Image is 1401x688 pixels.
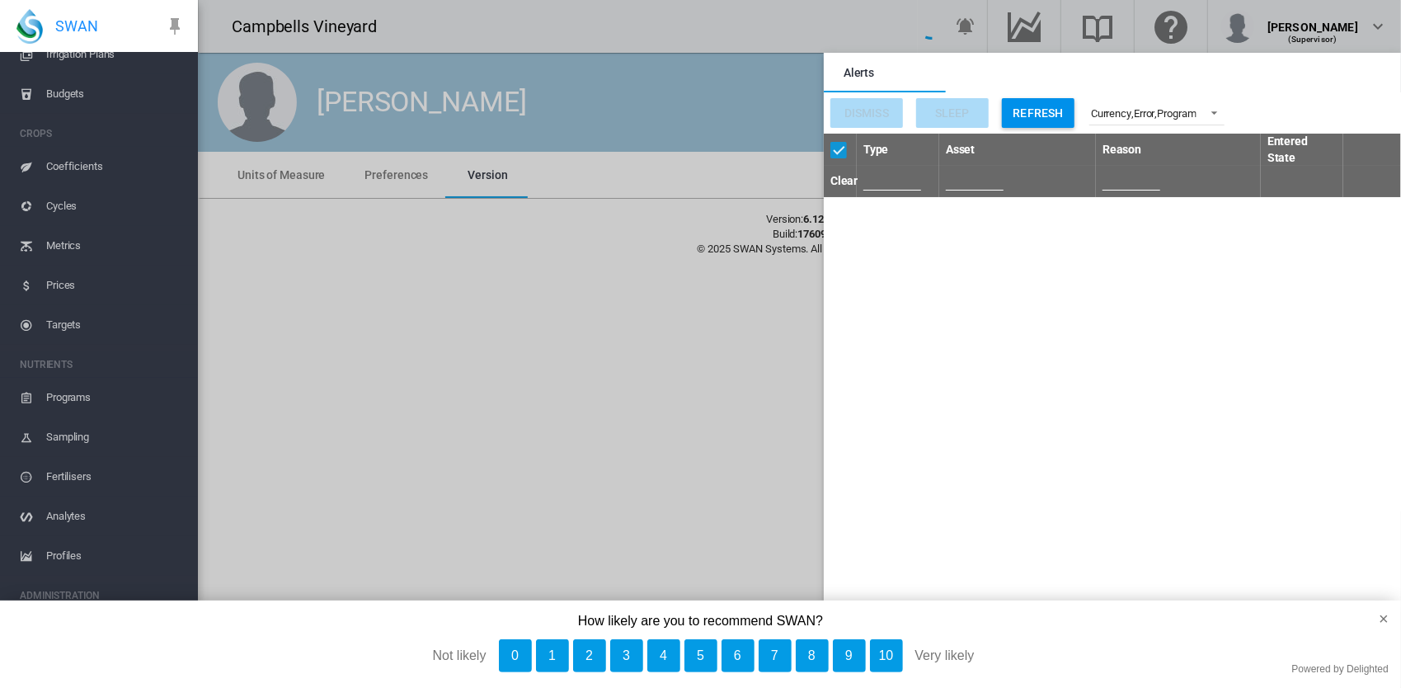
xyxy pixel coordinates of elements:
[647,639,680,672] button: 4
[759,639,792,672] button: 7
[46,226,185,266] span: Metrics
[280,639,487,672] div: Not likely
[46,417,185,457] span: Sampling
[46,536,185,576] span: Profiles
[46,186,185,226] span: Cycles
[20,351,185,378] span: NUTRIENTS
[46,457,185,497] span: Fertilisers
[46,74,185,114] span: Budgets
[46,378,185,417] span: Programs
[46,35,185,74] span: Irrigation Plans
[499,639,532,672] button: 0, Not likely
[16,9,43,44] img: SWAN-Landscape-Logo-Colour-drop.png
[46,305,185,345] span: Targets
[165,16,185,36] md-icon: icon-pin
[684,639,717,672] button: 5
[915,639,1121,672] div: Very likely
[722,639,755,672] button: 6
[796,639,829,672] button: 8
[1352,601,1401,637] button: close survey
[46,266,185,305] span: Prices
[20,582,185,609] span: ADMINISTRATION
[46,147,185,186] span: Coefficients
[46,497,185,536] span: Analytes
[870,639,903,672] button: 10, Very likely
[573,639,606,672] button: 2
[610,639,643,672] button: 3
[55,16,98,36] span: SWAN
[833,639,866,672] button: 9
[536,639,569,672] button: 1
[20,120,185,147] span: CROPS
